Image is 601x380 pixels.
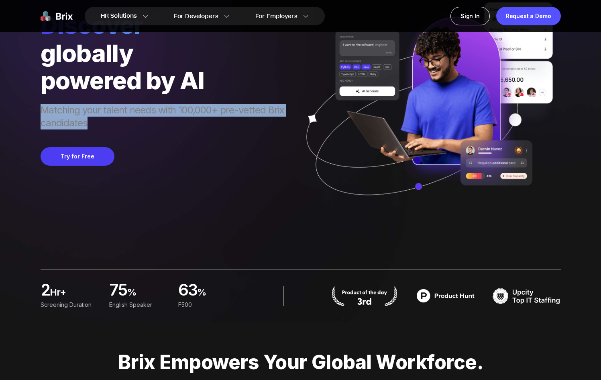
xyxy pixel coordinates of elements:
span: 2 [41,283,50,299]
img: ai generate [292,2,561,219]
img: product hunt badge [412,286,480,306]
a: Request a Demo [496,7,561,25]
span: HR Solutions [101,10,137,23]
span: 63 [178,283,197,299]
span: hr+ [50,286,100,302]
div: F500 [178,300,237,309]
span: For Employers [255,12,297,21]
div: English Speaker [109,300,168,309]
img: TOP IT STAFFING [493,286,561,306]
span: % [127,286,169,302]
div: powered by AI [41,67,292,94]
div: Screening duration [41,300,100,309]
span: For Developers [174,12,218,21]
span: % [197,286,237,302]
p: Brix Empowers Your Global Workforce. [12,351,590,374]
img: product hunt badge [330,286,399,306]
button: Try for Free [41,147,114,166]
span: Matching your talent needs with 100,000+ pre-vetted Brix candidates [41,104,292,131]
span: 75 [109,283,127,299]
a: Sign In [450,7,490,25]
div: globally [41,39,292,67]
